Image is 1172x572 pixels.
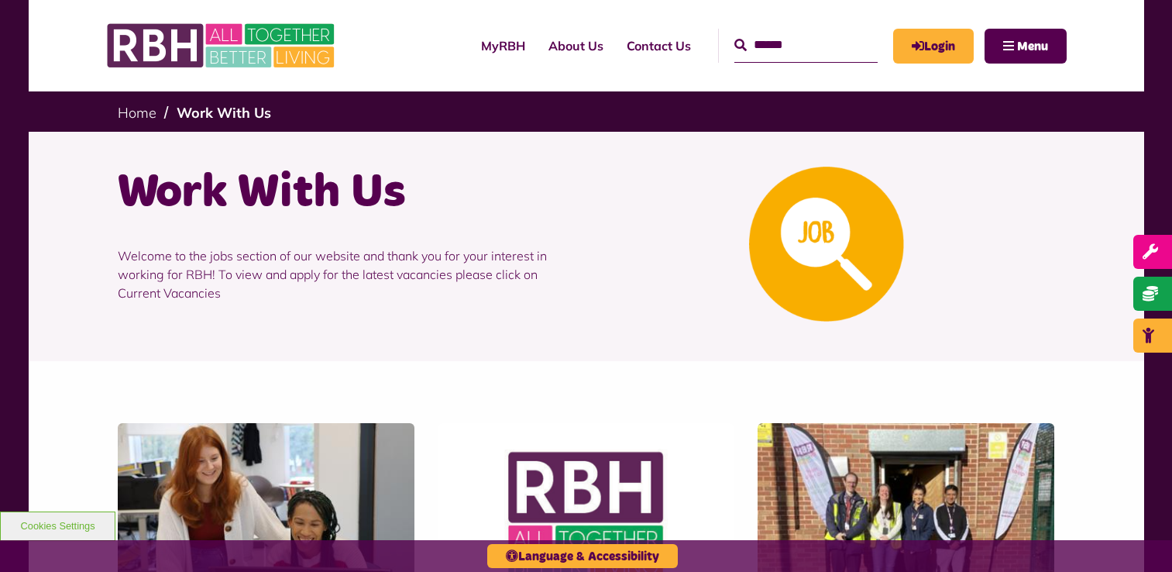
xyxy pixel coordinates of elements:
[615,25,703,67] a: Contact Us
[985,29,1067,64] button: Navigation
[118,223,575,326] p: Welcome to the jobs section of our website and thank you for your interest in working for RBH! To...
[537,25,615,67] a: About Us
[177,104,271,122] a: Work With Us
[106,16,339,76] img: RBH
[118,104,156,122] a: Home
[749,167,904,322] img: Looking For A Job
[487,544,678,568] button: Language & Accessibility
[1102,502,1172,572] iframe: Netcall Web Assistant for live chat
[893,29,974,64] a: MyRBH
[1017,40,1048,53] span: Menu
[469,25,537,67] a: MyRBH
[118,163,575,223] h1: Work With Us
